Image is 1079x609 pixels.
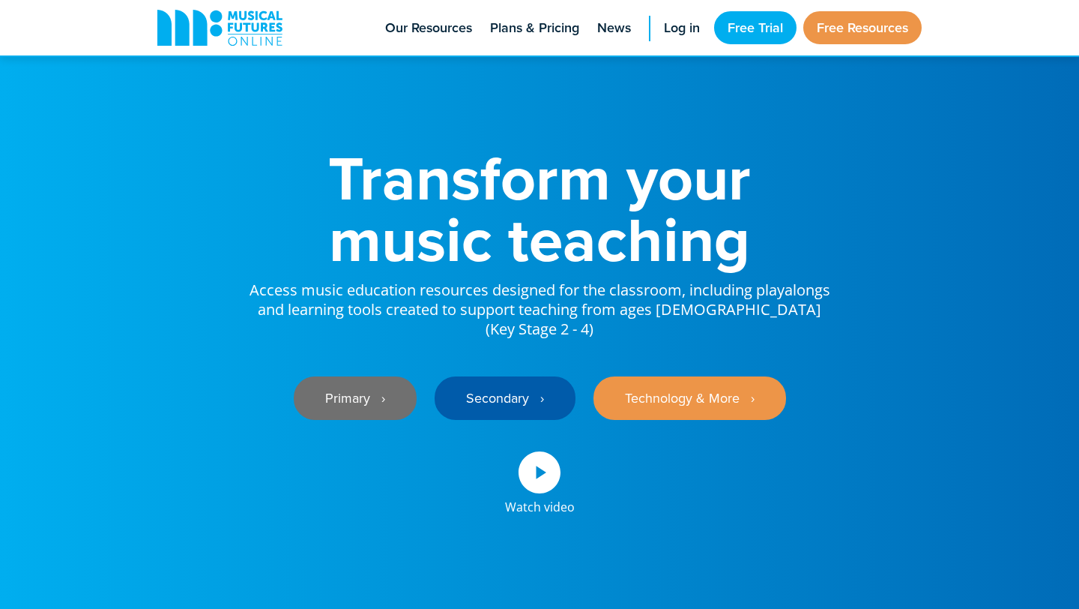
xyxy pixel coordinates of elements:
div: Watch video [505,493,575,513]
h1: Transform your music teaching [247,147,832,270]
a: Technology & More ‎‏‏‎ ‎ › [593,376,786,420]
span: Plans & Pricing [490,18,579,38]
a: Primary ‎‏‏‎ ‎ › [294,376,417,420]
p: Access music education resources designed for the classroom, including playalongs and learning to... [247,270,832,339]
span: Log in [664,18,700,38]
span: Our Resources [385,18,472,38]
span: News [597,18,631,38]
a: Free Resources [803,11,922,44]
a: Free Trial [714,11,797,44]
a: Secondary ‎‏‏‎ ‎ › [435,376,575,420]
